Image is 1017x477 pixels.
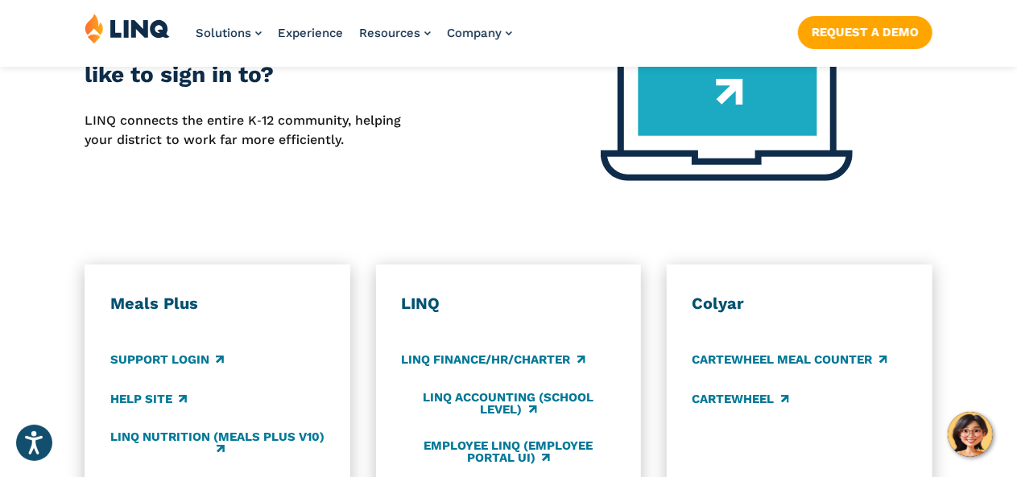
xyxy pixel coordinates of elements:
nav: Primary Navigation [196,13,512,66]
a: Employee LINQ (Employee Portal UI) [401,438,615,465]
a: Resources [359,26,431,40]
a: Company [447,26,512,40]
a: CARTEWHEEL [692,390,789,408]
a: LINQ Finance/HR/Charter [401,351,585,368]
a: Support Login [110,351,224,368]
a: Help Site [110,390,187,408]
a: LINQ Accounting (school level) [401,390,615,417]
img: LINQ | K‑12 Software [85,13,170,43]
a: LINQ Nutrition (Meals Plus v10) [110,430,325,456]
span: Resources [359,26,420,40]
a: Solutions [196,26,262,40]
h3: LINQ [401,294,615,315]
nav: Button Navigation [798,13,932,48]
p: LINQ connects the entire K‑12 community, helping your district to work far more efficiently. [85,111,423,150]
a: Experience [278,26,343,40]
button: Hello, have a question? Let’s chat. [948,412,993,457]
span: Solutions [196,26,251,40]
h3: Colyar [692,294,907,315]
a: Request a Demo [798,16,932,48]
h3: Meals Plus [110,294,325,315]
a: CARTEWHEEL Meal Counter [692,351,887,368]
span: Company [447,26,502,40]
